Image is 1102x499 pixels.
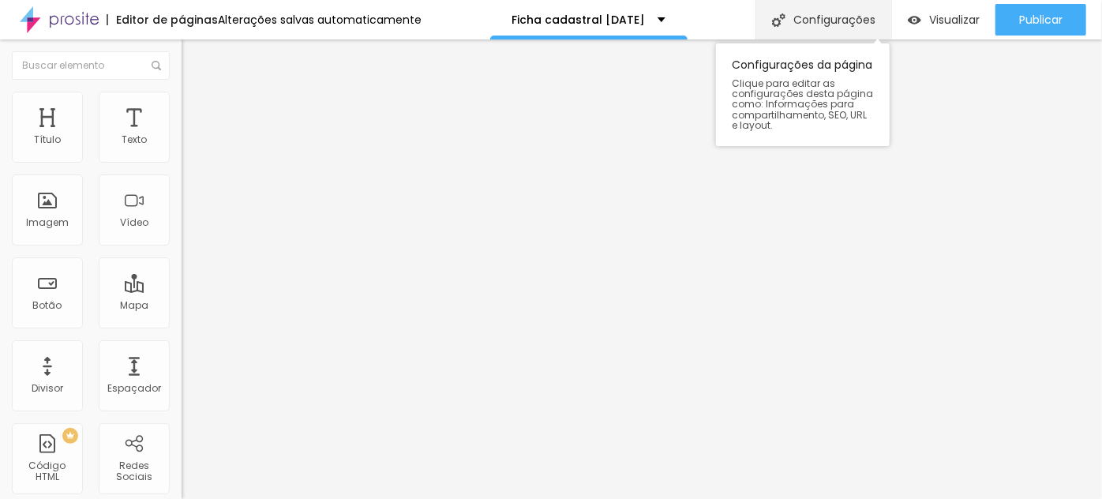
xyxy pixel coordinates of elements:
div: Botão [33,300,62,311]
span: Visualizar [929,13,980,26]
input: Buscar elemento [12,51,170,80]
div: Vídeo [120,217,148,228]
div: Editor de páginas [107,14,218,25]
div: Título [34,134,61,145]
img: Icone [152,61,161,70]
div: Texto [122,134,147,145]
div: Código HTML [16,460,78,483]
div: Divisor [32,383,63,394]
button: Visualizar [892,4,995,36]
div: Mapa [120,300,148,311]
img: view-1.svg [908,13,921,27]
span: Publicar [1019,13,1063,26]
div: Espaçador [107,383,161,394]
div: Configurações da página [716,43,890,146]
p: Ficha cadastral [DATE] [512,14,646,25]
div: Imagem [26,217,69,228]
div: Redes Sociais [103,460,165,483]
img: Icone [772,13,785,27]
button: Publicar [995,4,1086,36]
div: Alterações salvas automaticamente [218,14,422,25]
span: Clique para editar as configurações desta página como: Informações para compartilhamento, SEO, UR... [732,78,874,130]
